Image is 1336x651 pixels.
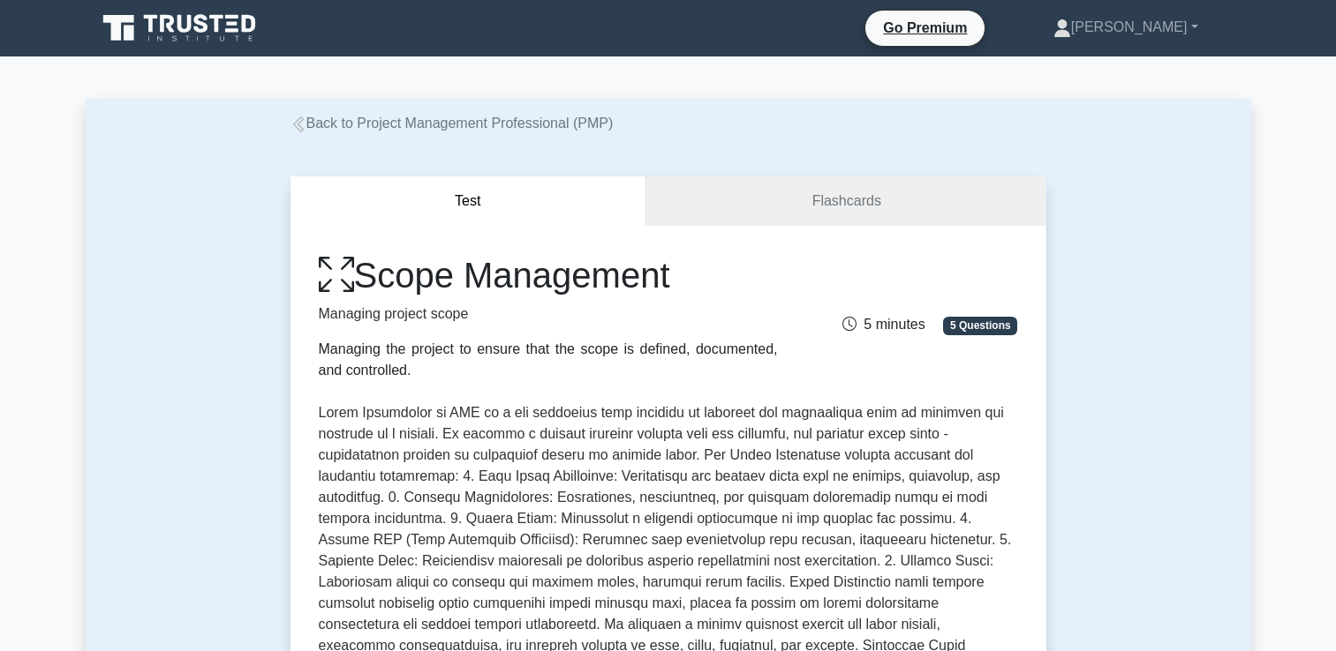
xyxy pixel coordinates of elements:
[291,116,614,131] a: Back to Project Management Professional (PMP)
[1011,10,1241,45] a: [PERSON_NAME]
[842,317,925,332] span: 5 minutes
[646,176,1045,227] a: Flashcards
[319,254,778,296] h1: Scope Management
[319,303,778,325] p: Managing project scope
[291,176,647,227] button: Test
[872,17,977,39] a: Go Premium
[319,339,778,381] div: Managing the project to ensure that the scope is defined, documented, and controlled.
[943,317,1017,334] span: 5 Questions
